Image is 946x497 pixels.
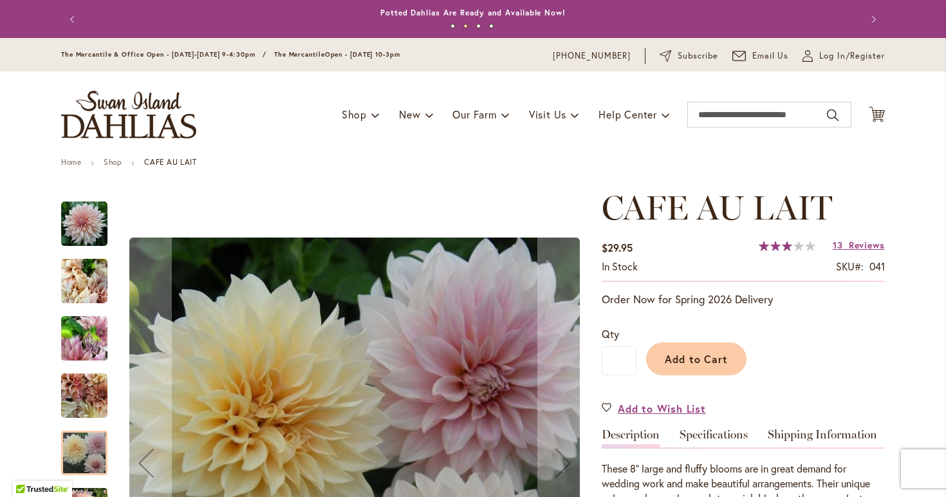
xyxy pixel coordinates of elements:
[61,308,107,370] img: Café Au Lait
[61,189,120,246] div: Café Au Lait
[61,6,87,32] button: Previous
[61,373,107,419] img: Café Au Lait
[463,24,468,28] button: 2 of 4
[768,429,877,447] a: Shipping Information
[802,50,885,62] a: Log In/Register
[61,91,196,138] a: store logo
[399,108,420,121] span: New
[61,250,107,312] img: Café Au Lait
[859,6,885,32] button: Next
[144,157,196,167] strong: CAFE AU LAIT
[61,157,81,167] a: Home
[849,239,885,251] span: Reviews
[869,259,885,274] div: 041
[602,259,638,274] div: Availability
[646,342,747,375] button: Add to Cart
[680,429,748,447] a: Specifications
[602,259,638,273] span: In stock
[665,352,728,366] span: Add to Cart
[553,50,631,62] a: [PHONE_NUMBER]
[602,241,633,254] span: $29.95
[602,292,885,307] p: Order Now for Spring 2026 Delivery
[833,239,885,251] a: 13 Reviews
[61,361,120,418] div: Café Au Lait
[61,246,120,303] div: Café Au Lait
[61,303,120,361] div: Café Au Lait
[752,50,789,62] span: Email Us
[450,24,455,28] button: 1 of 4
[660,50,718,62] a: Subscribe
[325,50,400,59] span: Open - [DATE] 10-3pm
[61,50,325,59] span: The Mercantile & Office Open - [DATE]-[DATE] 9-4:30pm / The Mercantile
[678,50,718,62] span: Subscribe
[602,429,660,447] a: Description
[489,24,494,28] button: 4 of 4
[732,50,789,62] a: Email Us
[529,108,566,121] span: Visit Us
[61,418,120,475] div: Café Au Lait
[104,157,122,167] a: Shop
[602,187,832,228] span: CAFE AU LAIT
[759,241,815,251] div: 60%
[61,201,107,247] img: Café Au Lait
[452,108,496,121] span: Our Farm
[618,401,706,416] span: Add to Wish List
[10,451,46,487] iframe: Launch Accessibility Center
[602,401,706,416] a: Add to Wish List
[819,50,885,62] span: Log In/Register
[833,239,842,251] span: 13
[602,327,619,341] span: Qty
[476,24,481,28] button: 3 of 4
[836,259,864,273] strong: SKU
[342,108,367,121] span: Shop
[598,108,657,121] span: Help Center
[380,8,566,17] a: Potted Dahlias Are Ready and Available Now!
